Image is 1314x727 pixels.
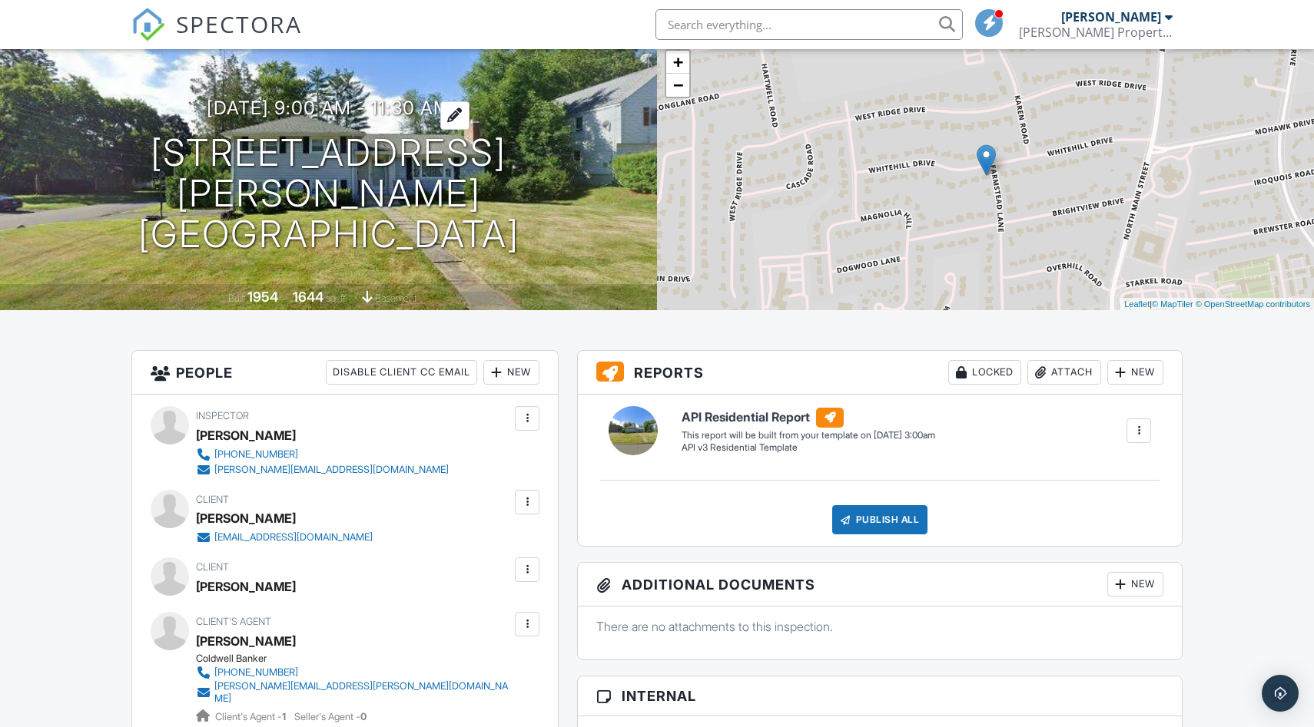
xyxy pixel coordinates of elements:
[682,408,935,428] h6: API Residential Report
[215,711,288,722] span: Client's Agent -
[196,410,249,421] span: Inspector
[247,289,278,305] div: 1954
[578,351,1182,395] h3: Reports
[196,507,296,530] div: [PERSON_NAME]
[196,665,511,680] a: [PHONE_NUMBER]
[1019,25,1173,40] div: Anderson Property Inspections
[655,9,963,40] input: Search everything...
[132,351,558,395] h3: People
[326,292,347,304] span: sq. ft.
[326,360,477,385] div: Disable Client CC Email
[682,441,935,454] div: API v3 Residential Template
[1196,299,1310,309] a: © OpenStreetMap contributors
[578,563,1182,606] h3: Additional Documents
[1107,360,1163,385] div: New
[196,462,449,478] a: [PERSON_NAME][EMAIL_ADDRESS][DOMAIN_NAME]
[1107,572,1163,596] div: New
[832,505,928,534] div: Publish All
[196,424,296,447] div: [PERSON_NAME]
[25,133,632,254] h1: [STREET_ADDRESS][PERSON_NAME] [GEOGRAPHIC_DATA]
[1061,9,1161,25] div: [PERSON_NAME]
[196,494,229,505] span: Client
[207,97,450,118] h3: [DATE] 9:00 am - 11:30 am
[196,616,271,627] span: Client's Agent
[214,666,298,679] div: [PHONE_NUMBER]
[196,530,373,545] a: [EMAIL_ADDRESS][DOMAIN_NAME]
[666,51,689,74] a: Zoom in
[1262,675,1299,712] div: Open Intercom Messenger
[196,653,523,665] div: Coldwell Banker
[196,680,511,705] a: [PERSON_NAME][EMAIL_ADDRESS][PERSON_NAME][DOMAIN_NAME]
[214,448,298,461] div: [PHONE_NUMBER]
[214,531,373,544] div: [EMAIL_ADDRESS][DOMAIN_NAME]
[1027,360,1101,385] div: Attach
[131,8,165,41] img: The Best Home Inspection Software - Spectora
[483,360,539,385] div: New
[1152,299,1193,309] a: © MapTiler
[948,360,1021,385] div: Locked
[666,74,689,97] a: Zoom out
[294,711,367,722] span: Seller's Agent -
[1124,299,1150,309] a: Leaflet
[196,575,296,598] div: [PERSON_NAME]
[196,561,229,573] span: Client
[1120,298,1314,311] div: |
[131,21,302,53] a: SPECTORA
[282,711,286,722] strong: 1
[214,680,511,705] div: [PERSON_NAME][EMAIL_ADDRESS][PERSON_NAME][DOMAIN_NAME]
[596,618,1163,635] p: There are no attachments to this inspection.
[196,447,449,462] a: [PHONE_NUMBER]
[214,464,449,476] div: [PERSON_NAME][EMAIL_ADDRESS][DOMAIN_NAME]
[176,8,302,40] span: SPECTORA
[682,429,935,441] div: This report will be built from your template on [DATE] 3:00am
[228,292,245,304] span: Built
[578,676,1182,716] h3: Internal
[196,630,296,653] a: [PERSON_NAME]
[360,711,367,722] strong: 0
[293,289,324,305] div: 1644
[375,292,416,304] span: basement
